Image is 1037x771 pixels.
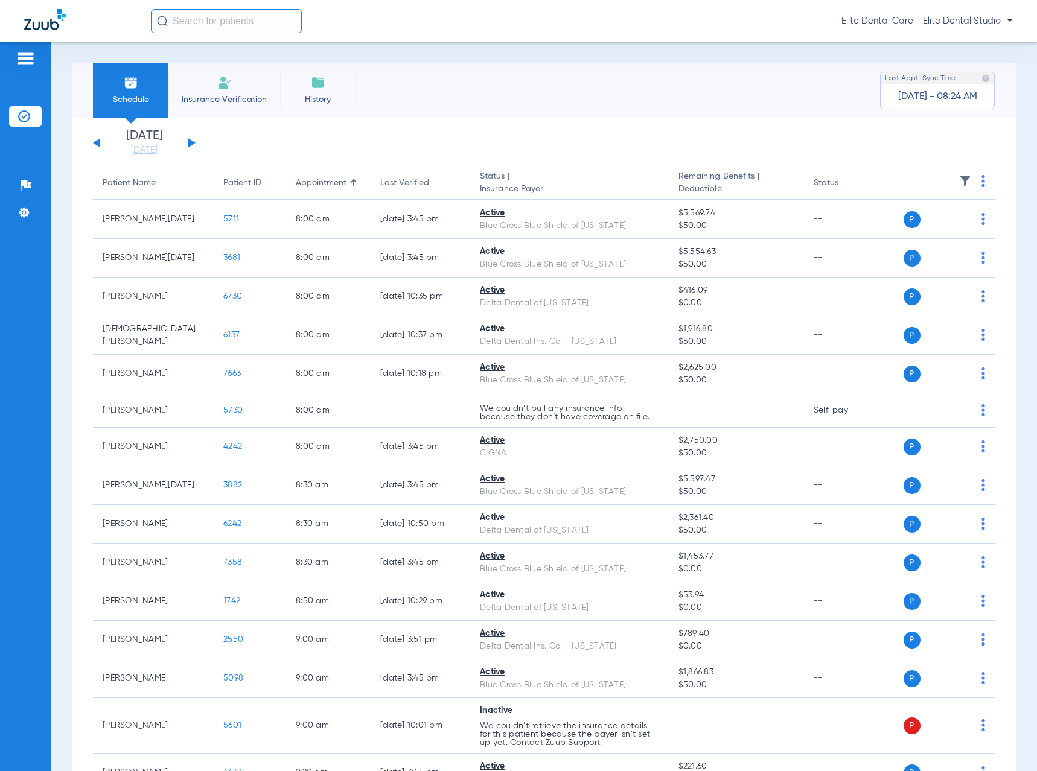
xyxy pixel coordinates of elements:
[904,288,921,305] span: P
[678,183,794,195] span: Deductible
[804,582,885,621] td: --
[371,698,470,754] td: [DATE] 10:01 PM
[480,524,659,537] div: Delta Dental of [US_STATE]
[371,278,470,316] td: [DATE] 10:35 PM
[286,582,371,621] td: 8:50 AM
[296,177,361,189] div: Appointment
[804,659,885,698] td: --
[371,355,470,393] td: [DATE] 10:18 PM
[804,428,885,466] td: --
[223,721,241,729] span: 5601
[981,556,985,568] img: group-dot-blue.svg
[904,477,921,494] span: P
[103,177,204,189] div: Patient Name
[678,220,794,232] span: $50.00
[223,331,240,339] span: 6137
[371,582,470,621] td: [DATE] 10:29 PM
[678,406,688,414] span: --
[371,428,470,466] td: [DATE] 3:45 PM
[678,473,794,486] span: $5,597.47
[480,473,659,486] div: Active
[93,393,214,428] td: [PERSON_NAME]
[904,554,921,571] span: P
[678,679,794,691] span: $50.00
[93,428,214,466] td: [PERSON_NAME]
[371,621,470,659] td: [DATE] 3:51 PM
[678,640,794,653] span: $0.00
[371,466,470,505] td: [DATE] 3:45 PM
[981,74,990,83] img: last sync help info
[286,466,371,505] td: 8:30 AM
[678,246,794,258] span: $5,554.63
[223,406,243,414] span: 5730
[678,374,794,387] span: $50.00
[93,659,214,698] td: [PERSON_NAME]
[904,632,921,649] span: P
[678,447,794,460] span: $50.00
[678,563,794,576] span: $0.00
[904,250,921,267] span: P
[223,481,242,489] span: 3882
[981,479,985,491] img: group-dot-blue.svg
[223,369,241,378] span: 7663
[678,589,794,601] span: $53.94
[480,258,659,271] div: Blue Cross Blue Shield of [US_STATE]
[217,75,232,90] img: Manual Insurance Verification
[977,713,1037,771] div: Chat Widget
[678,601,794,614] span: $0.00
[286,428,371,466] td: 8:00 AM
[981,440,985,452] img: group-dot-blue.svg
[223,442,242,451] span: 4242
[904,516,921,533] span: P
[904,439,921,455] span: P
[804,167,885,200] th: Status
[480,705,659,717] div: Inactive
[371,239,470,278] td: [DATE] 3:45 PM
[371,659,470,698] td: [DATE] 3:45 PM
[981,252,985,264] img: group-dot-blue.svg
[108,144,180,156] a: [DATE]
[678,486,794,498] span: $50.00
[804,621,885,659] td: --
[669,167,804,200] th: Remaining Benefits |
[804,505,885,544] td: --
[981,672,985,684] img: group-dot-blue.svg
[480,679,659,691] div: Blue Cross Blue Shield of [US_STATE]
[103,177,156,189] div: Patient Name
[93,355,214,393] td: [PERSON_NAME]
[93,239,214,278] td: [PERSON_NAME][DATE]
[480,284,659,297] div: Active
[678,721,688,729] span: --
[678,512,794,524] span: $2,361.40
[804,278,885,316] td: --
[286,278,371,316] td: 8:00 AM
[804,200,885,239] td: --
[480,183,659,195] span: Insurance Payer
[678,361,794,374] span: $2,625.00
[151,9,302,33] input: Search for patients
[678,627,794,640] span: $789.40
[286,505,371,544] td: 8:30 AM
[678,550,794,563] span: $1,453.77
[678,258,794,271] span: $50.00
[380,177,461,189] div: Last Verified
[93,621,214,659] td: [PERSON_NAME]
[93,698,214,754] td: [PERSON_NAME]
[981,290,985,302] img: group-dot-blue.svg
[480,297,659,309] div: Delta Dental of [US_STATE]
[804,698,885,754] td: --
[480,666,659,679] div: Active
[678,335,794,348] span: $50.00
[904,211,921,228] span: P
[480,722,659,747] p: We couldn’t retrieve the insurance details for this patient because the payer isn’t set up yet. C...
[804,316,885,355] td: --
[480,374,659,387] div: Blue Cross Blue Shield of [US_STATE]
[841,15,1013,27] span: Elite Dental Care - Elite Dental Studio
[981,175,985,187] img: group-dot-blue.svg
[480,627,659,640] div: Active
[286,316,371,355] td: 8:00 AM
[678,323,794,335] span: $1,916.80
[102,94,159,106] span: Schedule
[981,367,985,379] img: group-dot-blue.svg
[371,316,470,355] td: [DATE] 10:37 PM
